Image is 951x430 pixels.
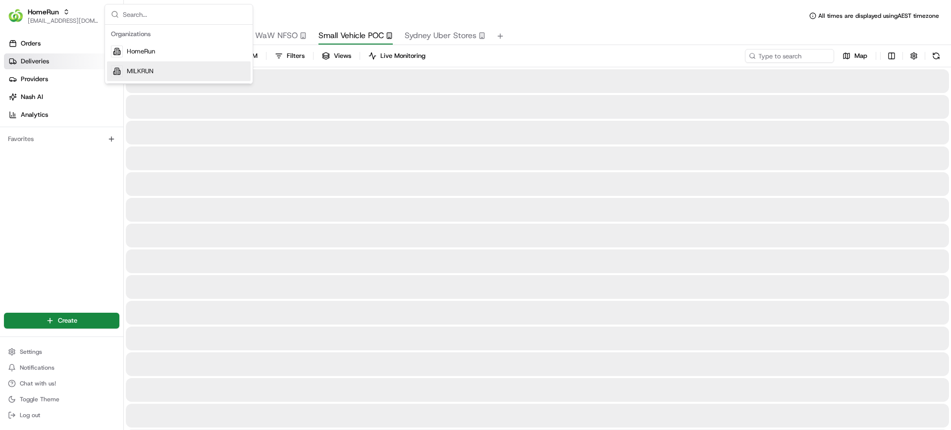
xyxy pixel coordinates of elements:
button: Filters [270,49,309,63]
button: [EMAIL_ADDRESS][DOMAIN_NAME] [28,17,99,25]
a: Providers [4,71,123,87]
div: Organizations [107,27,251,42]
button: Settings [4,345,119,359]
span: Views [334,51,351,60]
button: Notifications [4,361,119,375]
input: Search... [123,4,247,24]
span: Orders [21,39,41,48]
span: Sydney Uber Stores [405,30,476,42]
span: Chat with us! [20,380,56,387]
button: Map [838,49,872,63]
span: Analytics [21,110,48,119]
span: Providers [21,75,48,84]
button: Toggle Theme [4,392,119,406]
button: HomeRun [28,7,59,17]
button: Create [4,313,119,329]
span: Map [854,51,867,60]
button: Live Monitoring [364,49,430,63]
a: Orders [4,36,123,51]
span: Small Vehicle POC [318,30,384,42]
div: Favorites [4,131,119,147]
button: Refresh [929,49,943,63]
span: Notifications [20,364,54,372]
span: Live Monitoring [380,51,425,60]
button: Chat with us! [4,377,119,390]
span: MILKRUN [127,67,154,76]
span: Settings [20,348,42,356]
span: Toggle Theme [20,395,59,403]
button: Views [317,49,356,63]
span: All times are displayed using AEST timezone [818,12,939,20]
a: Analytics [4,107,123,123]
button: HomeRunHomeRun[EMAIL_ADDRESS][DOMAIN_NAME] [4,4,103,28]
span: Create [58,316,77,325]
img: HomeRun [8,8,24,24]
div: Suggestions [105,25,253,84]
span: Nash AI [21,93,43,101]
span: Filters [287,51,305,60]
a: Deliveries [4,53,123,69]
span: HomeRun [127,47,155,56]
button: Log out [4,408,119,422]
a: Nash AI [4,89,123,105]
span: Deliveries [21,57,49,66]
input: Type to search [745,49,834,63]
span: Log out [20,411,40,419]
span: WaW NFSO [255,30,298,42]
